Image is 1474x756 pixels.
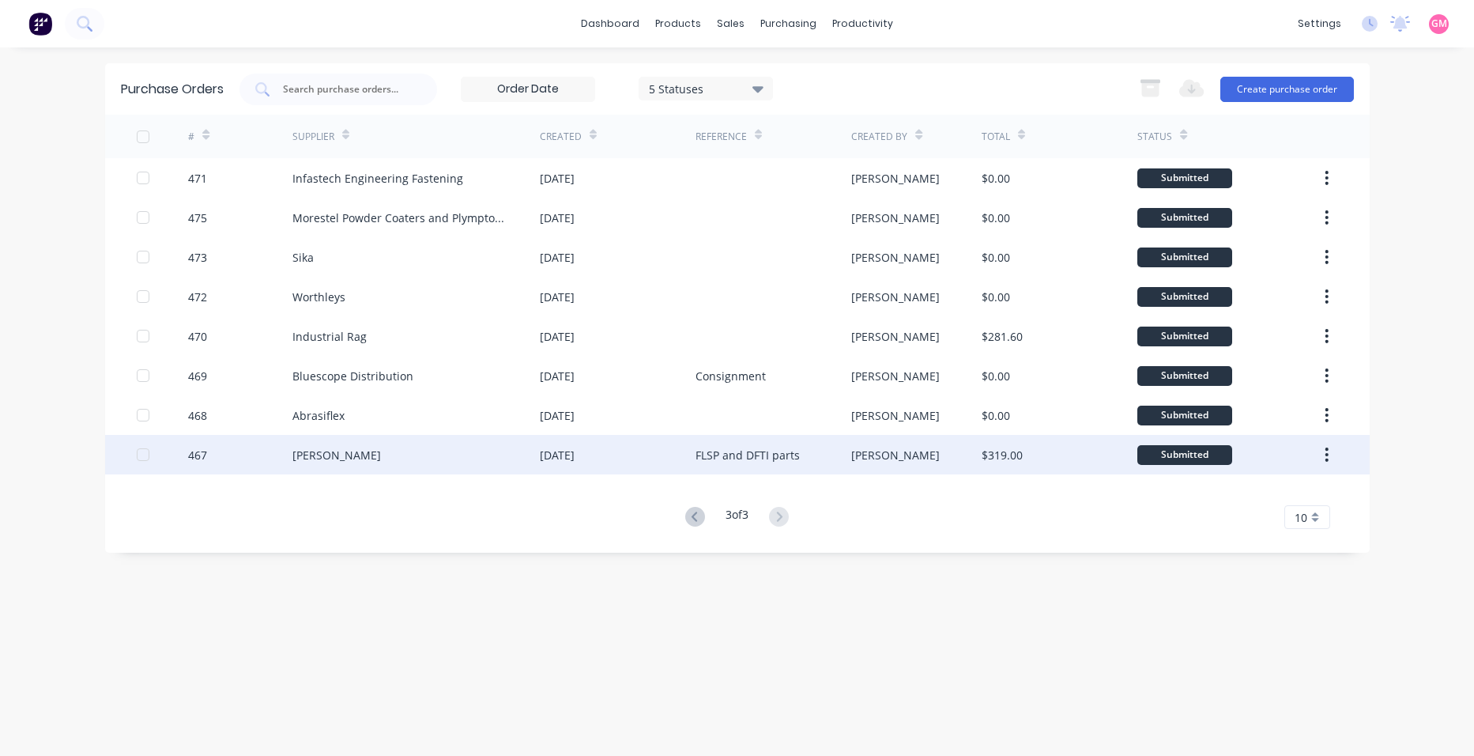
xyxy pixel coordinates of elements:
div: 471 [188,170,207,187]
div: $0.00 [982,210,1010,226]
div: $0.00 [982,407,1010,424]
div: [DATE] [540,170,575,187]
div: Infastech Engineering Fastening [292,170,463,187]
div: Consignment [696,368,766,384]
div: Created By [851,130,907,144]
div: Purchase Orders [121,80,224,99]
input: Order Date [462,77,594,101]
div: Submitted [1137,445,1232,465]
div: # [188,130,194,144]
div: [DATE] [540,249,575,266]
div: Abrasiflex [292,407,345,424]
div: $319.00 [982,447,1023,463]
span: 10 [1295,509,1307,526]
div: Submitted [1137,248,1232,267]
div: [PERSON_NAME] [851,210,940,226]
div: [PERSON_NAME] [851,368,940,384]
div: [PERSON_NAME] [851,249,940,266]
div: 467 [188,447,207,463]
div: [PERSON_NAME] [851,170,940,187]
div: Reference [696,130,747,144]
div: [PERSON_NAME] [292,447,381,463]
div: Supplier [292,130,334,144]
div: purchasing [752,12,824,36]
div: productivity [824,12,901,36]
div: Submitted [1137,327,1232,346]
button: Create purchase order [1220,77,1354,102]
div: Created [540,130,582,144]
div: 469 [188,368,207,384]
div: 472 [188,289,207,305]
div: $0.00 [982,170,1010,187]
div: [DATE] [540,210,575,226]
div: sales [709,12,752,36]
div: Submitted [1137,168,1232,188]
div: Bluescope Distribution [292,368,413,384]
div: Submitted [1137,406,1232,425]
div: FLSP and DFTI parts [696,447,800,463]
img: Factory [28,12,52,36]
div: [PERSON_NAME] [851,289,940,305]
div: [PERSON_NAME] [851,447,940,463]
div: $281.60 [982,328,1023,345]
div: Industrial Rag [292,328,367,345]
div: $0.00 [982,249,1010,266]
div: settings [1290,12,1349,36]
div: Submitted [1137,366,1232,386]
div: [DATE] [540,368,575,384]
div: Worthleys [292,289,345,305]
div: [DATE] [540,407,575,424]
div: [DATE] [540,328,575,345]
div: Total [982,130,1010,144]
div: Submitted [1137,287,1232,307]
div: 3 of 3 [726,506,748,529]
div: Sika [292,249,314,266]
a: dashboard [573,12,647,36]
div: [PERSON_NAME] [851,328,940,345]
div: Status [1137,130,1172,144]
div: 470 [188,328,207,345]
div: [DATE] [540,289,575,305]
div: $0.00 [982,368,1010,384]
div: Submitted [1137,208,1232,228]
div: [PERSON_NAME] [851,407,940,424]
div: products [647,12,709,36]
div: $0.00 [982,289,1010,305]
div: Morestel Powder Coaters and Plympton Grit Blasting [292,210,508,226]
span: GM [1431,17,1447,31]
div: 475 [188,210,207,226]
div: [DATE] [540,447,575,463]
div: 473 [188,249,207,266]
div: 468 [188,407,207,424]
div: 5 Statuses [649,80,762,96]
input: Search purchase orders... [281,81,413,97]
